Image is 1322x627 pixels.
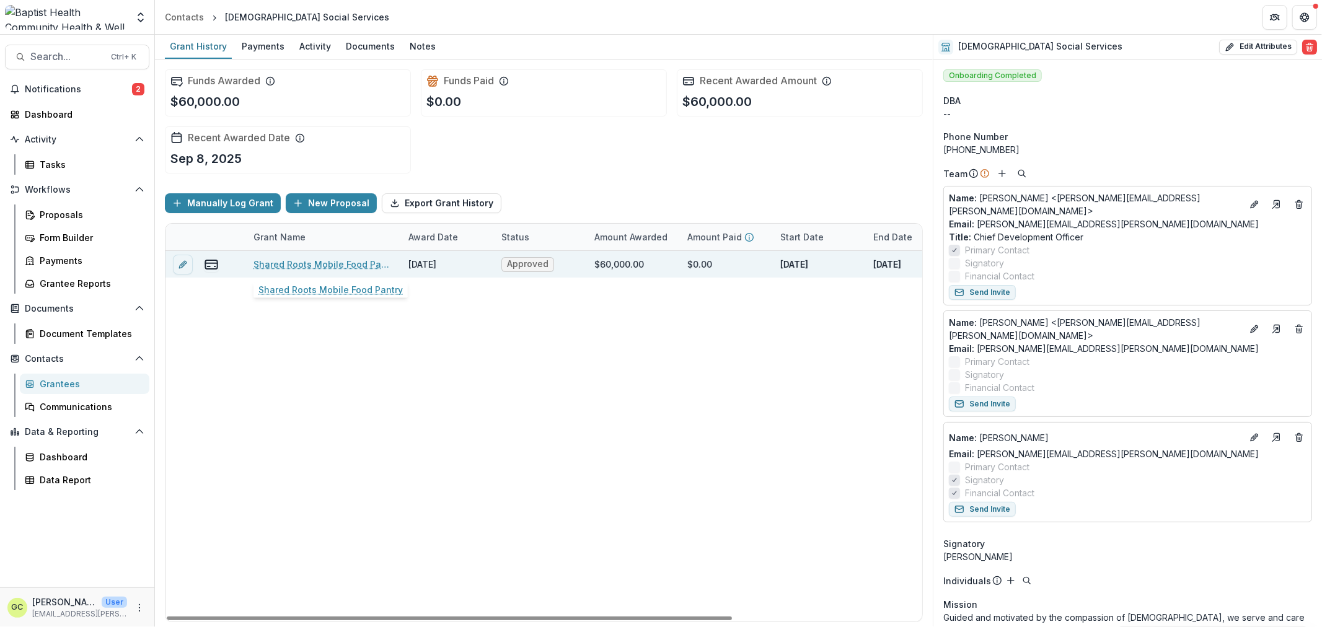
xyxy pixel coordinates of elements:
span: Name : [949,193,977,203]
button: Add [1003,573,1018,588]
button: Search... [5,45,149,69]
div: Start Date [773,224,866,250]
a: Shared Roots Mobile Food Pantry [253,258,394,271]
button: Deletes [1292,430,1307,445]
a: Grant History [165,35,232,59]
a: Email: [PERSON_NAME][EMAIL_ADDRESS][PERSON_NAME][DOMAIN_NAME] [949,217,1259,230]
a: Email: [PERSON_NAME][EMAIL_ADDRESS][PERSON_NAME][DOMAIN_NAME] [949,342,1259,355]
div: Status [494,224,587,250]
div: [PHONE_NUMBER] [943,143,1312,156]
p: $60,000.00 [170,92,240,111]
span: Notifications [25,84,132,95]
span: Financial Contact [965,381,1034,394]
div: Contacts [165,11,204,24]
div: Form Builder [40,231,139,244]
div: Grant Name [246,224,401,250]
div: Data Report [40,473,139,486]
span: Workflows [25,185,130,195]
div: $60,000.00 [594,258,644,271]
nav: breadcrumb [160,8,394,26]
a: Grantees [20,374,149,394]
button: edit [173,255,193,274]
button: Open entity switcher [132,5,149,30]
button: Export Grant History [382,193,501,213]
a: Dashboard [20,447,149,467]
div: Grantee Reports [40,277,139,290]
span: Primary Contact [965,460,1029,473]
button: Deletes [1292,322,1307,336]
a: Name: [PERSON_NAME] [949,431,1242,444]
div: Ctrl + K [108,50,139,64]
button: Deletes [1292,197,1307,212]
p: [PERSON_NAME] <[PERSON_NAME][EMAIL_ADDRESS][PERSON_NAME][DOMAIN_NAME]> [949,316,1242,342]
span: Name : [949,432,977,443]
div: Tasks [40,158,139,171]
div: Document Templates [40,327,139,340]
span: Signatory [965,473,1004,486]
div: Status [494,230,537,243]
a: Document Templates [20,323,149,344]
a: Payments [20,250,149,271]
span: Activity [25,134,130,145]
p: [PERSON_NAME] [949,431,1242,444]
p: $60,000.00 [682,92,752,111]
span: Primary Contact [965,355,1029,368]
a: Communications [20,397,149,417]
div: Amount Awarded [587,230,675,243]
h2: Recent Awarded Amount [700,75,817,87]
div: Amount Awarded [587,224,680,250]
span: Data & Reporting [25,427,130,437]
div: [DEMOGRAPHIC_DATA] Social Services [225,11,389,24]
div: Dashboard [40,450,139,463]
div: Communications [40,400,139,413]
a: Go to contact [1267,427,1287,447]
p: $0.00 [426,92,461,111]
button: Manually Log Grant [165,193,281,213]
p: Amount Paid [687,230,742,243]
div: Award Date [401,224,494,250]
a: Notes [405,35,441,59]
span: Signatory [943,537,985,550]
h2: Funds Awarded [188,75,260,87]
div: Notes [405,37,441,55]
div: Start Date [773,230,831,243]
span: Documents [25,304,130,314]
div: [PERSON_NAME] [943,550,1312,563]
a: Data Report [20,470,149,490]
h2: [DEMOGRAPHIC_DATA] Social Services [958,42,1122,52]
a: Form Builder [20,227,149,248]
a: Contacts [160,8,209,26]
button: view-payments [204,257,219,272]
p: [EMAIL_ADDRESS][PERSON_NAME][DOMAIN_NAME] [32,608,127,620]
span: Financial Contact [965,486,1034,499]
div: Grant Name [246,230,313,243]
p: Chief Development Officer [949,230,1307,243]
button: Open Data & Reporting [5,422,149,442]
a: Go to contact [1267,319,1287,339]
span: Phone Number [943,130,1008,143]
div: Documents [341,37,400,55]
button: Open Documents [5,299,149,318]
a: Name: [PERSON_NAME] <[PERSON_NAME][EMAIL_ADDRESS][PERSON_NAME][DOMAIN_NAME]> [949,316,1242,342]
p: Team [943,167,967,180]
button: Search [1020,573,1034,588]
span: Approved [507,259,549,270]
span: Onboarding Completed [943,69,1042,82]
p: [PERSON_NAME] [32,595,97,608]
a: Tasks [20,154,149,175]
div: Amount Paid [680,224,773,250]
button: More [132,600,147,615]
div: End Date [866,224,959,250]
a: Dashboard [5,104,149,125]
span: 2 [132,83,144,95]
a: Activity [294,35,336,59]
span: Signatory [965,368,1004,381]
div: -- [943,107,1312,120]
a: Proposals [20,204,149,225]
button: Open Activity [5,129,149,149]
button: Add [995,166,1010,181]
